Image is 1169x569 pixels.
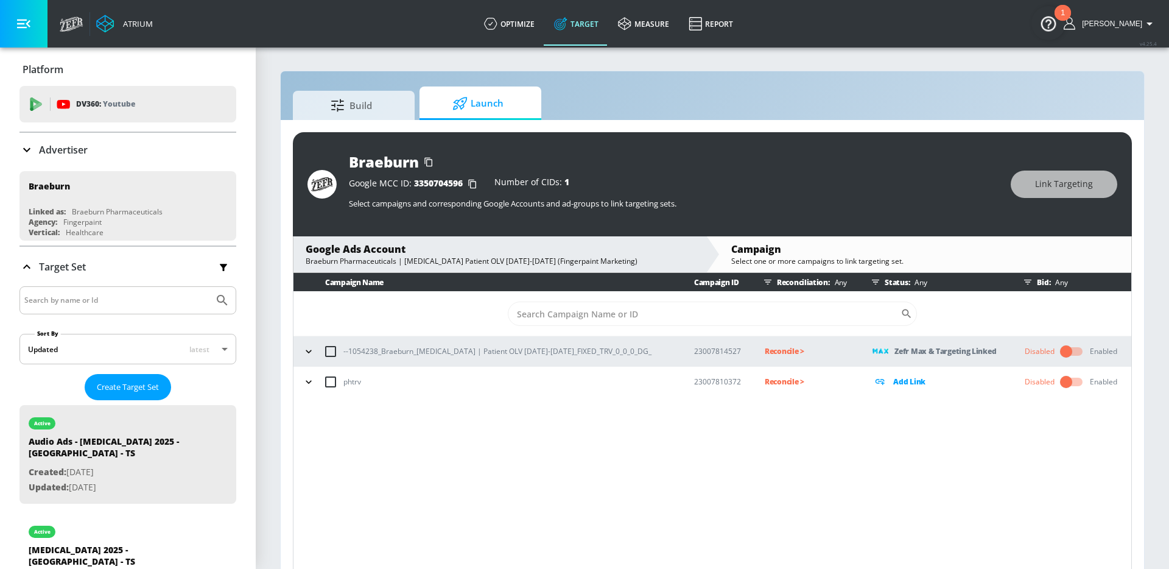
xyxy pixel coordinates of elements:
[19,133,236,167] div: Advertiser
[72,207,163,217] div: Braeburn Pharmaceuticals
[19,247,236,287] div: Target Set
[293,273,675,292] th: Campaign Name
[765,344,853,358] p: Reconcile >
[1019,273,1125,291] div: Bid:
[1025,376,1055,387] div: Disabled
[34,420,51,426] div: active
[343,345,651,358] p: --1054238_Braeburn_[MEDICAL_DATA] | Patient OLV [DATE]-[DATE]_FIXED_TRV_0_0_0_DG_
[29,217,57,227] div: Agency:
[759,273,853,291] div: Reconciliation:
[1061,13,1065,29] div: 1
[103,97,135,110] p: Youtube
[731,256,1119,266] div: Select one or more campaigns to link targeting set.
[35,330,61,338] label: Sort By
[19,405,236,504] div: activeAudio Ads - [MEDICAL_DATA] 2025 - [GEOGRAPHIC_DATA] - TSCreated:[DATE]Updated:[DATE]
[24,292,209,308] input: Search by name or Id
[63,217,102,227] div: Fingerpaint
[19,171,236,241] div: BraeburnLinked as:Braeburn PharmaceuticalsAgency:FingerpaintVertical:Healthcare
[679,2,743,46] a: Report
[39,143,88,157] p: Advertiser
[544,2,608,46] a: Target
[23,63,63,76] p: Platform
[189,344,209,355] span: latest
[508,302,900,326] input: Search Campaign Name or ID
[66,227,104,238] div: Healthcare
[1050,276,1067,289] p: Any
[349,178,482,190] div: Google MCC ID:
[29,227,60,238] div: Vertical:
[494,178,569,190] div: Number of CIDs:
[29,480,199,495] p: [DATE]
[866,273,1005,291] div: Status:
[34,529,51,535] div: active
[1064,16,1157,31] button: [PERSON_NAME]
[608,2,679,46] a: measure
[1025,346,1055,357] div: Disabled
[414,177,463,189] span: 3350704596
[29,481,69,493] span: Updated:
[306,242,693,256] div: Google Ads Account
[894,344,996,358] p: Zefr Max & Targeting Linked
[29,180,70,192] div: Braeburn
[731,242,1119,256] div: Campaign
[1090,346,1117,357] div: Enabled
[1090,376,1117,387] div: Enabled
[432,89,524,118] span: Launch
[1077,19,1142,28] span: login as: anthony.rios@zefr.com
[675,273,745,292] th: Campaign ID
[293,236,706,272] div: Google Ads AccountBraeburn Pharmaceuticals | [MEDICAL_DATA] Patient OLV [DATE]-[DATE] (Fingerpain...
[508,302,917,326] div: Search CID Name or Number
[96,15,153,33] a: Atrium
[694,375,745,388] p: 23007810372
[19,86,236,122] div: DV360: Youtube
[29,466,66,478] span: Created:
[830,276,847,289] p: Any
[76,97,135,111] p: DV360:
[19,52,236,87] div: Platform
[872,375,1005,389] div: Add Link
[118,18,153,29] div: Atrium
[29,465,199,480] p: [DATE]
[765,375,853,389] p: Reconcile >
[1140,40,1157,47] span: v 4.25.4
[305,91,398,120] span: Build
[97,380,159,394] span: Create Target Set
[564,176,569,188] span: 1
[893,375,925,389] p: Add Link
[29,207,66,217] div: Linked as:
[910,276,927,289] p: Any
[29,436,199,465] div: Audio Ads - [MEDICAL_DATA] 2025 - [GEOGRAPHIC_DATA] - TS
[343,375,361,388] p: phtrv
[474,2,544,46] a: optimize
[306,256,693,266] div: Braeburn Pharmaceuticals | [MEDICAL_DATA] Patient OLV [DATE]-[DATE] (Fingerpaint Marketing)
[85,374,171,400] button: Create Target Set
[349,198,999,209] p: Select campaigns and corresponding Google Accounts and ad-groups to link targeting sets.
[1031,6,1065,40] button: Open Resource Center, 1 new notification
[28,344,58,355] div: Updated
[39,260,86,274] p: Target Set
[694,345,745,358] p: 23007814527
[349,152,419,172] div: Braeburn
